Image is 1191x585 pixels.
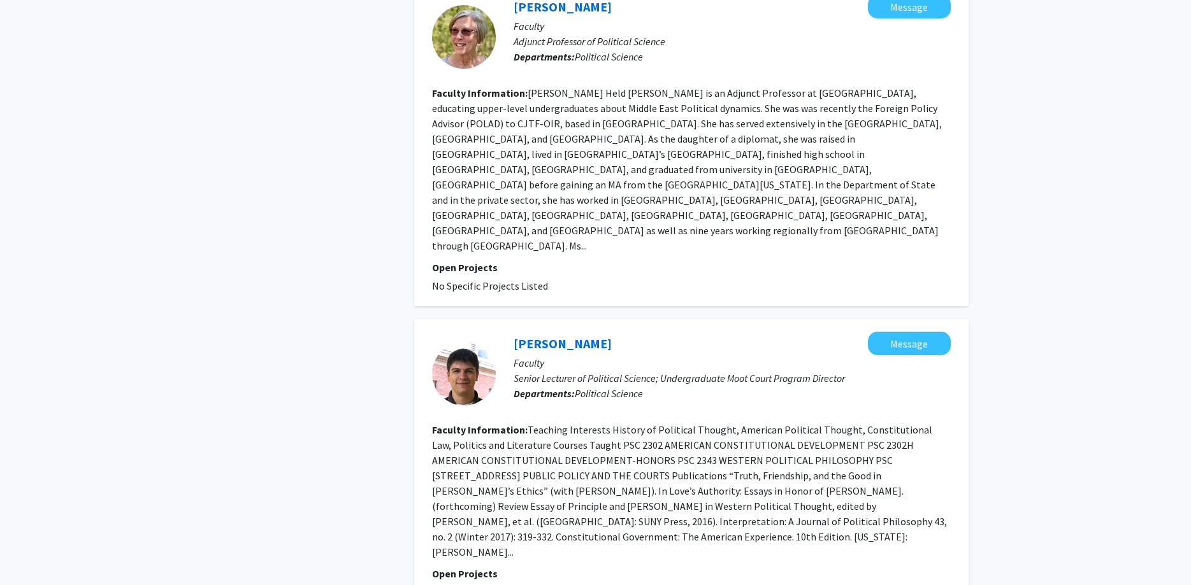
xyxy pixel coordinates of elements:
button: Message Steve Block [868,332,951,355]
b: Departments: [514,387,575,400]
span: Political Science [575,50,643,63]
a: [PERSON_NAME] [514,335,612,351]
b: Faculty Information: [432,87,528,99]
b: Faculty Information: [432,423,528,436]
fg-read-more: Teaching Interests History of Political Thought, American Political Thought, Constitutional Law, ... [432,423,947,558]
b: Departments: [514,50,575,63]
p: Faculty [514,18,951,34]
p: Senior Lecturer of Political Science; Undergraduate Moot Court Program Director [514,370,951,386]
p: Faculty [514,355,951,370]
span: Political Science [575,387,643,400]
p: Adjunct Professor of Political Science [514,34,951,49]
span: No Specific Projects Listed [432,279,548,292]
fg-read-more: [PERSON_NAME] Held [PERSON_NAME] is an Adjunct Professor at [GEOGRAPHIC_DATA], educating upper-le... [432,87,942,252]
p: Open Projects [432,566,951,581]
p: Open Projects [432,260,951,275]
iframe: Chat [10,528,54,575]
